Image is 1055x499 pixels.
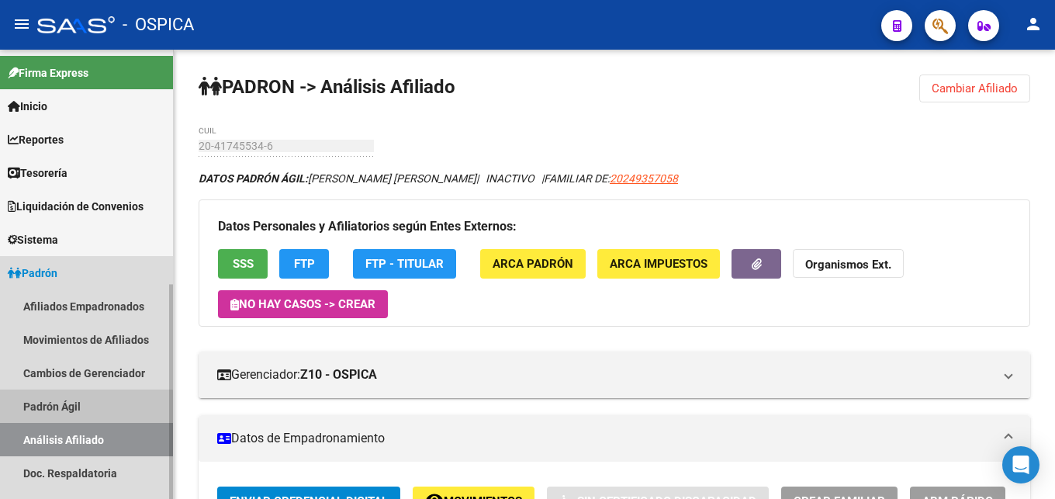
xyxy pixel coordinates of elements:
mat-expansion-panel-header: Gerenciador:Z10 - OSPICA [199,352,1030,398]
span: FTP [294,258,315,272]
mat-panel-title: Gerenciador: [217,366,993,383]
span: Inicio [8,98,47,115]
div: Open Intercom Messenger [1002,446,1039,483]
strong: Organismos Ext. [805,258,891,272]
span: FTP - Titular [365,258,444,272]
span: Tesorería [8,165,67,182]
mat-panel-title: Datos de Empadronamiento [217,430,993,447]
span: Cambiar Afiliado [932,81,1018,95]
span: Liquidación de Convenios [8,198,144,215]
button: ARCA Padrón [480,249,586,278]
span: SSS [233,258,254,272]
button: Cambiar Afiliado [919,75,1030,102]
span: Padrón [8,265,57,282]
span: ARCA Impuestos [610,258,707,272]
mat-expansion-panel-header: Datos de Empadronamiento [199,415,1030,462]
button: No hay casos -> Crear [218,290,388,318]
strong: Z10 - OSPICA [300,366,377,383]
strong: DATOS PADRÓN ÁGIL: [199,172,308,185]
button: SSS [218,249,268,278]
span: [PERSON_NAME] [PERSON_NAME] [199,172,476,185]
i: | INACTIVO | [199,172,678,185]
span: Sistema [8,231,58,248]
span: Firma Express [8,64,88,81]
button: FTP [279,249,329,278]
button: ARCA Impuestos [597,249,720,278]
span: ARCA Padrón [493,258,573,272]
button: Organismos Ext. [793,249,904,278]
mat-icon: menu [12,15,31,33]
mat-icon: person [1024,15,1043,33]
button: FTP - Titular [353,249,456,278]
span: Reportes [8,131,64,148]
span: No hay casos -> Crear [230,297,375,311]
span: - OSPICA [123,8,194,42]
h3: Datos Personales y Afiliatorios según Entes Externos: [218,216,1011,237]
strong: PADRON -> Análisis Afiliado [199,76,455,98]
span: 20249357058 [610,172,678,185]
span: FAMILIAR DE: [544,172,678,185]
